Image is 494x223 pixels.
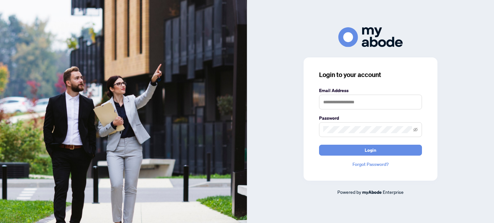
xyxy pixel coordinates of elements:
[337,189,361,195] span: Powered by
[319,115,422,122] label: Password
[413,127,418,132] span: eye-invisible
[319,145,422,156] button: Login
[383,189,404,195] span: Enterprise
[319,87,422,94] label: Email Address
[319,70,422,79] h3: Login to your account
[365,145,376,155] span: Login
[319,161,422,168] a: Forgot Password?
[362,189,382,196] a: myAbode
[338,27,403,47] img: ma-logo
